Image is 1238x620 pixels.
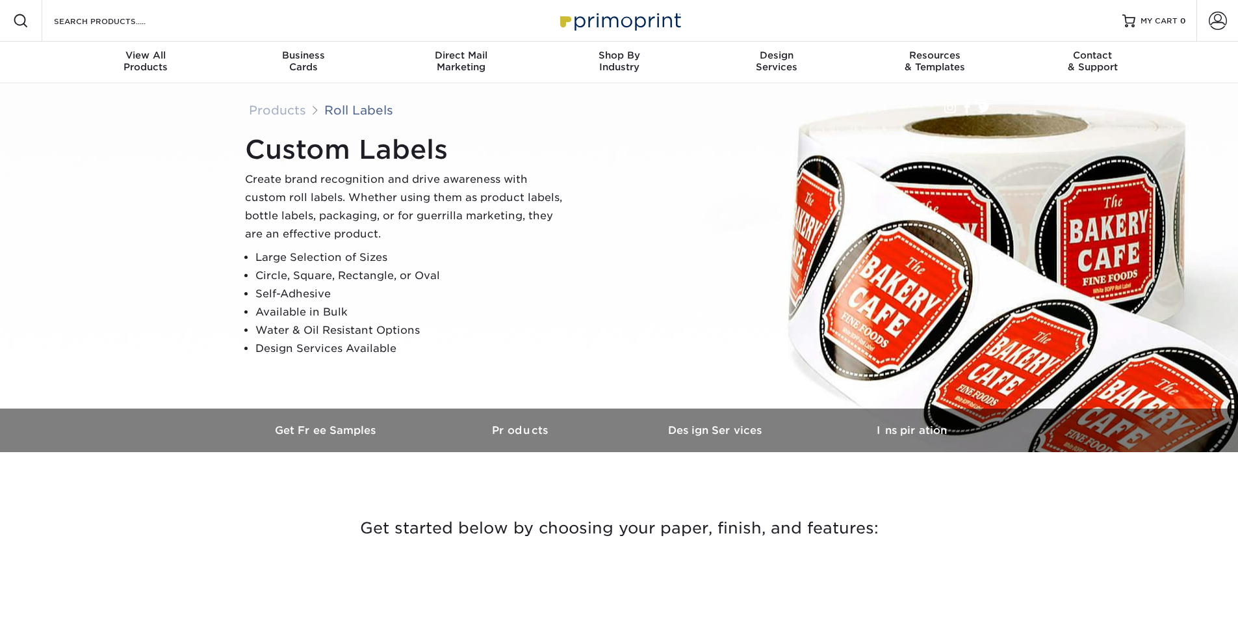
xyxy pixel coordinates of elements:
[540,42,698,83] a: Shop ByIndustry
[245,170,570,243] p: Create brand recognition and drive awareness with custom roll labels. Whether using them as produ...
[382,42,540,83] a: Direct MailMarketing
[1014,49,1172,73] div: & Support
[255,321,570,340] li: Water & Oil Resistant Options
[229,424,424,437] h3: Get Free Samples
[1180,16,1186,25] span: 0
[229,409,424,452] a: Get Free Samples
[382,49,540,61] span: Direct Mail
[619,409,814,452] a: Design Services
[224,49,382,73] div: Cards
[249,103,306,117] a: Products
[239,499,999,558] h3: Get started below by choosing your paper, finish, and features:
[540,49,698,73] div: Industry
[245,134,570,165] h1: Custom Labels
[224,49,382,61] span: Business
[698,49,856,61] span: Design
[424,409,619,452] a: Products
[424,424,619,437] h3: Products
[324,103,393,117] a: Roll Labels
[1014,42,1172,83] a: Contact& Support
[814,424,1009,437] h3: Inspiration
[67,49,225,73] div: Products
[255,267,570,285] li: Circle, Square, Rectangle, or Oval
[814,409,1009,452] a: Inspiration
[255,303,570,321] li: Available in Bulk
[1141,16,1178,27] span: MY CART
[698,49,856,73] div: Services
[255,285,570,303] li: Self-Adhesive
[255,340,570,358] li: Design Services Available
[540,49,698,61] span: Shop By
[67,49,225,61] span: View All
[67,42,225,83] a: View AllProducts
[619,424,814,437] h3: Design Services
[53,13,179,29] input: SEARCH PRODUCTS.....
[856,49,1014,73] div: & Templates
[856,49,1014,61] span: Resources
[1014,49,1172,61] span: Contact
[554,7,684,34] img: Primoprint
[255,249,570,267] li: Large Selection of Sizes
[224,42,382,83] a: BusinessCards
[382,49,540,73] div: Marketing
[856,42,1014,83] a: Resources& Templates
[698,42,856,83] a: DesignServices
